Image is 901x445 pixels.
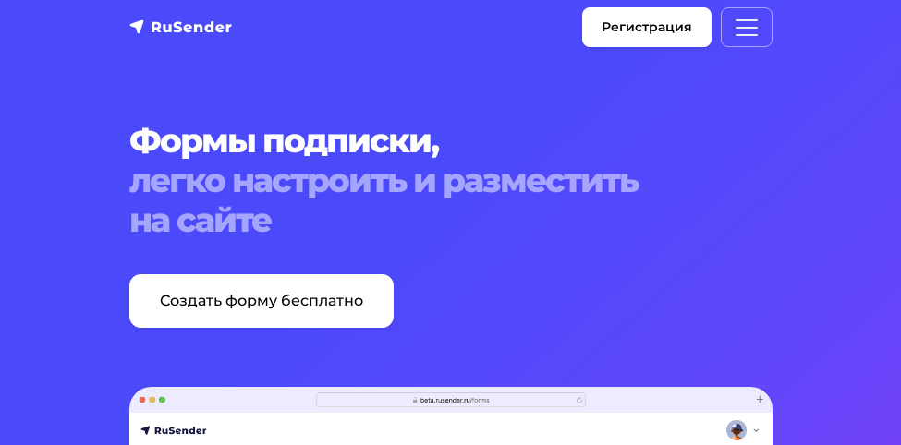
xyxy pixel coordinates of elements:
[721,7,773,47] button: Меню
[129,161,773,240] span: легко настроить и разместить на сайте
[582,7,712,47] a: Регистрация
[129,274,394,328] a: Создать форму бесплатно
[129,121,773,241] h1: Формы подписки,
[129,18,233,36] img: RuSender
